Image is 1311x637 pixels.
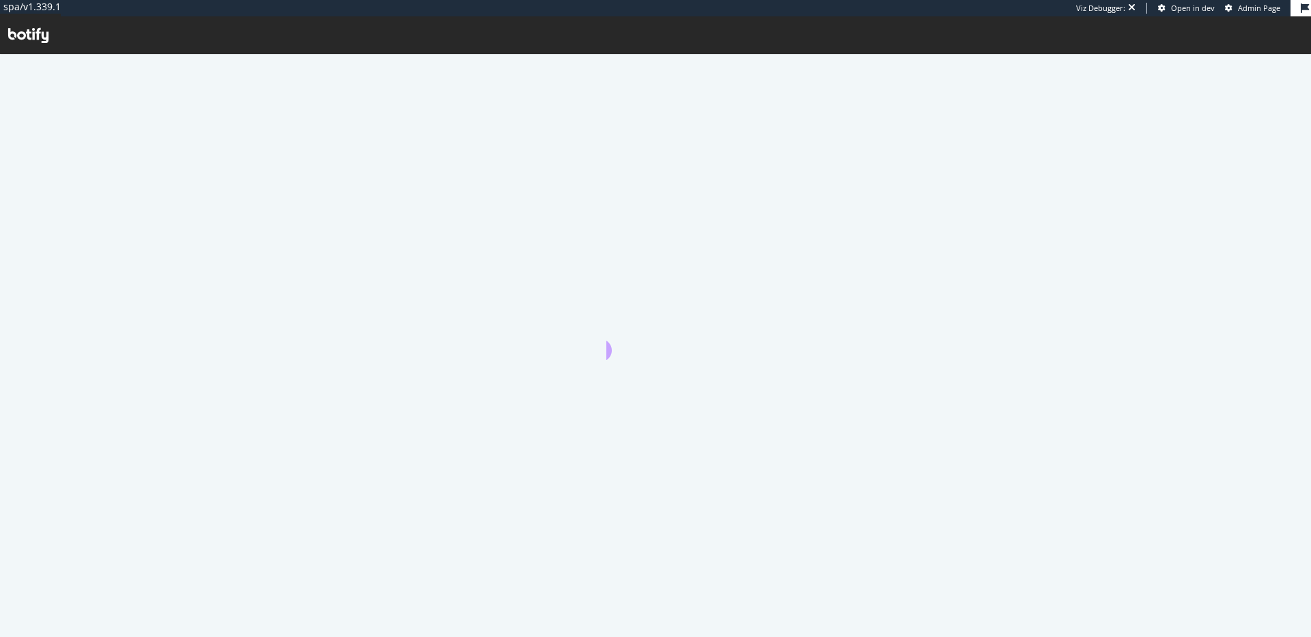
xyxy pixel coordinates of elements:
[1225,3,1280,14] a: Admin Page
[1171,3,1215,13] span: Open in dev
[1158,3,1215,14] a: Open in dev
[1076,3,1125,14] div: Viz Debugger:
[606,311,705,360] div: animation
[1238,3,1280,13] span: Admin Page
